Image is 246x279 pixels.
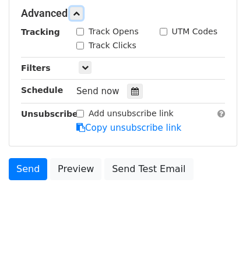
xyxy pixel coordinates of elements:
iframe: Chat Widget [188,223,246,279]
label: Track Opens [89,26,139,38]
a: Send Test Email [104,158,193,180]
strong: Unsubscribe [21,109,78,119]
a: Preview [50,158,101,180]
div: 聊天小工具 [188,223,246,279]
strong: Schedule [21,85,63,95]
strong: Tracking [21,27,60,37]
label: Track Clicks [89,40,136,52]
span: Send now [76,86,120,96]
label: Add unsubscribe link [89,108,174,120]
h5: Advanced [21,7,225,20]
a: Copy unsubscribe link [76,123,181,133]
strong: Filters [21,63,51,73]
a: Send [9,158,47,180]
label: UTM Codes [172,26,217,38]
